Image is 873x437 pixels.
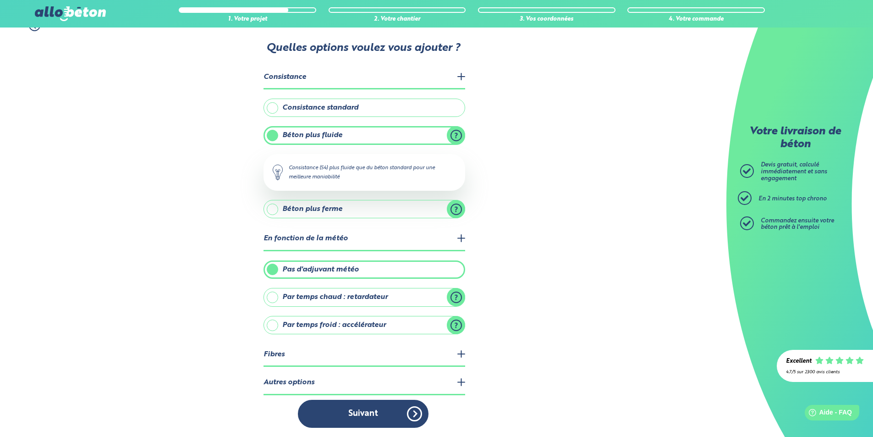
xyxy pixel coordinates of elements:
legend: En fonction de la météo [264,227,465,251]
label: Pas d'adjuvant météo [264,260,465,279]
label: Consistance standard [264,99,465,117]
button: Suivant [298,400,428,428]
span: En 2 minutes top chrono [758,196,827,202]
p: Votre livraison de béton [742,126,848,151]
label: Par temps froid : accélérateur [264,316,465,334]
label: Béton plus fluide [264,126,465,144]
p: Quelles options voulez vous ajouter ? [263,42,464,55]
div: 4.7/5 sur 2300 avis clients [786,370,864,375]
iframe: Help widget launcher [791,401,863,427]
label: Par temps chaud : retardateur [264,288,465,306]
div: Excellent [786,358,812,365]
div: 3. Vos coordonnées [478,16,615,23]
legend: Autres options [264,371,465,395]
img: allobéton [35,6,105,21]
div: 1. Votre projet [179,16,316,23]
label: Béton plus ferme [264,200,465,218]
div: Consistance (S4) plus fluide que du béton standard pour une meilleure maniabilité [264,154,465,191]
legend: Consistance [264,66,465,89]
legend: Fibres [264,343,465,367]
div: 4. Votre commande [627,16,765,23]
span: Devis gratuit, calculé immédiatement et sans engagement [761,162,827,181]
span: Commandez ensuite votre béton prêt à l'emploi [761,218,834,231]
div: 2. Votre chantier [329,16,466,23]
